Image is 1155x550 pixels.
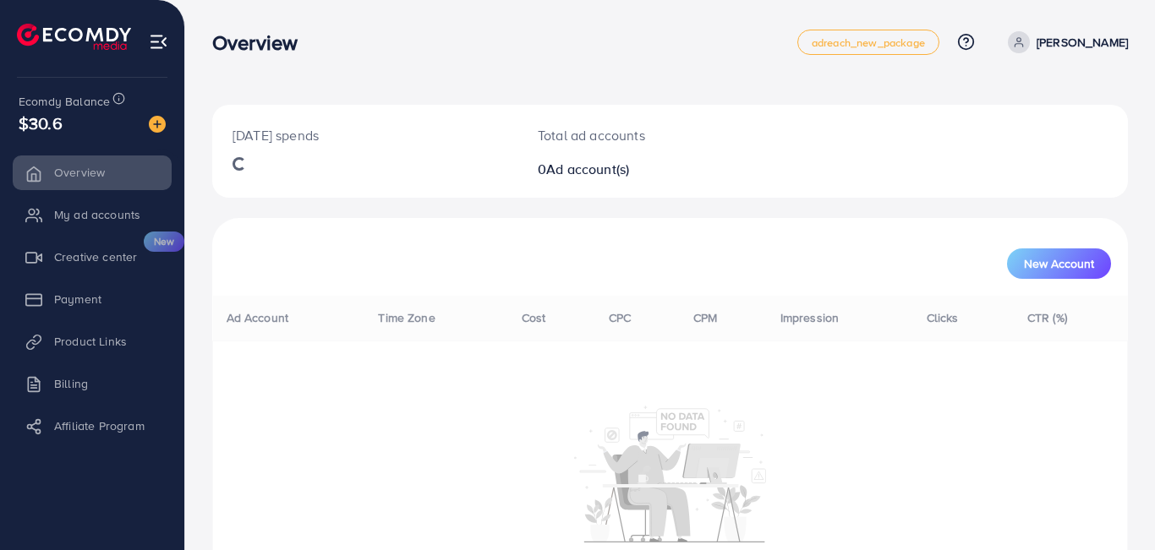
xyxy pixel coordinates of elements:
[19,93,110,110] span: Ecomdy Balance
[149,32,168,52] img: menu
[19,111,63,135] span: $30.6
[233,125,497,145] p: [DATE] spends
[1007,248,1111,279] button: New Account
[546,160,629,178] span: Ad account(s)
[17,24,131,50] img: logo
[1024,258,1094,270] span: New Account
[1001,31,1128,53] a: [PERSON_NAME]
[149,116,166,133] img: image
[538,161,726,177] h2: 0
[797,30,939,55] a: adreach_new_package
[212,30,311,55] h3: Overview
[1037,32,1128,52] p: [PERSON_NAME]
[538,125,726,145] p: Total ad accounts
[812,37,925,48] span: adreach_new_package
